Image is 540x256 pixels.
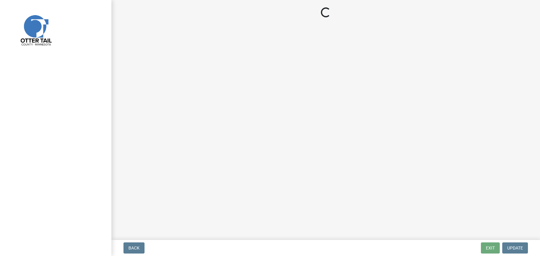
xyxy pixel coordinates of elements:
button: Back [123,242,145,254]
img: Otter Tail County, Minnesota [12,6,59,53]
span: Back [128,245,140,250]
span: Update [507,245,523,250]
button: Exit [481,242,500,254]
button: Update [502,242,528,254]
